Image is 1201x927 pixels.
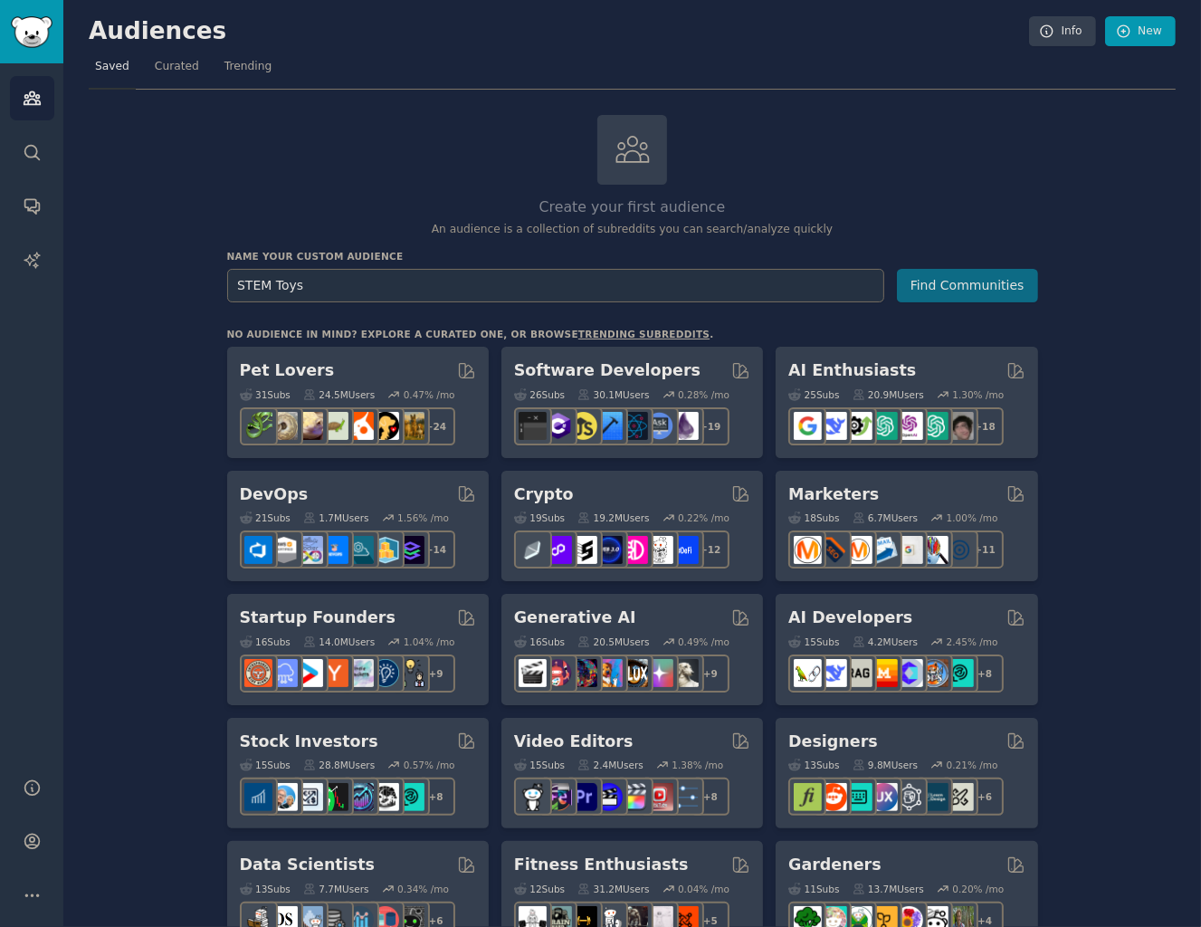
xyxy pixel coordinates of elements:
img: sdforall [595,659,623,687]
img: AWS_Certified_Experts [270,536,298,564]
img: OpenAIDev [895,412,923,440]
div: 16 Sub s [240,636,291,648]
h2: Data Scientists [240,854,375,876]
img: defi_ [671,536,699,564]
div: 4.2M Users [853,636,919,648]
h2: Fitness Enthusiasts [514,854,689,876]
div: 28.8M Users [303,759,375,771]
a: Trending [218,53,278,90]
img: FluxAI [620,659,648,687]
h2: AI Developers [788,607,912,629]
img: turtle [320,412,348,440]
div: 11 Sub s [788,883,839,895]
img: Forex [295,783,323,811]
a: Info [1029,16,1096,47]
img: PetAdvice [371,412,399,440]
img: deepdream [569,659,597,687]
img: UX_Design [946,783,974,811]
img: Entrepreneurship [371,659,399,687]
div: + 12 [691,530,729,569]
div: 9.8M Users [853,759,919,771]
img: defiblockchain [620,536,648,564]
img: StocksAndTrading [346,783,374,811]
img: postproduction [671,783,699,811]
div: 15 Sub s [240,759,291,771]
div: 14.0M Users [303,636,375,648]
img: DeepSeek [819,412,847,440]
img: azuredevops [244,536,272,564]
img: SaaS [270,659,298,687]
img: 0xPolygon [544,536,572,564]
button: Find Communities [897,269,1038,302]
img: Trading [320,783,348,811]
h2: Startup Founders [240,607,396,629]
div: 0.04 % /mo [678,883,729,895]
img: elixir [671,412,699,440]
img: dividends [244,783,272,811]
div: 31 Sub s [240,388,291,401]
img: learndesign [920,783,948,811]
img: DevOpsLinks [320,536,348,564]
div: + 8 [966,655,1004,693]
img: growmybusiness [396,659,424,687]
img: aivideo [519,659,547,687]
h2: DevOps [240,483,309,506]
img: bigseo [819,536,847,564]
div: 26 Sub s [514,388,565,401]
img: AIDevelopersSociety [946,659,974,687]
div: + 11 [966,530,1004,569]
h2: Audiences [89,17,1029,46]
h2: Generative AI [514,607,636,629]
div: 2.4M Users [577,759,643,771]
div: 18 Sub s [788,511,839,524]
img: finalcutpro [620,783,648,811]
div: + 14 [417,530,455,569]
img: editors [544,783,572,811]
img: MistralAI [870,659,898,687]
div: 19 Sub s [514,511,565,524]
div: 0.49 % /mo [678,636,729,648]
img: ethstaker [569,536,597,564]
div: 20.5M Users [577,636,649,648]
div: 1.30 % /mo [952,388,1004,401]
img: starryai [645,659,673,687]
img: AskComputerScience [645,412,673,440]
img: content_marketing [794,536,822,564]
img: ycombinator [320,659,348,687]
img: aws_cdk [371,536,399,564]
a: Saved [89,53,136,90]
img: indiehackers [346,659,374,687]
img: AskMarketing [844,536,872,564]
a: Curated [148,53,205,90]
img: PlatformEngineers [396,536,424,564]
img: ValueInvesting [270,783,298,811]
img: EntrepreneurRideAlong [244,659,272,687]
div: 13.7M Users [853,883,924,895]
img: googleads [895,536,923,564]
div: 1.56 % /mo [397,511,449,524]
img: UI_Design [844,783,872,811]
img: logodesign [819,783,847,811]
div: 0.21 % /mo [947,759,998,771]
h2: Create your first audience [227,196,1038,219]
div: 30.1M Users [577,388,649,401]
span: Saved [95,59,129,75]
div: 0.20 % /mo [952,883,1004,895]
div: 31.2M Users [577,883,649,895]
img: Youtubevideo [645,783,673,811]
img: ethfinance [519,536,547,564]
h2: Pet Lovers [240,359,335,382]
img: Docker_DevOps [295,536,323,564]
div: 1.00 % /mo [947,511,998,524]
div: 15 Sub s [788,636,839,648]
img: premiere [569,783,597,811]
div: + 9 [417,655,455,693]
div: 7.7M Users [303,883,369,895]
img: VideoEditors [595,783,623,811]
div: 1.38 % /mo [672,759,723,771]
div: 0.34 % /mo [397,883,449,895]
div: 19.2M Users [577,511,649,524]
h2: Software Developers [514,359,701,382]
div: 2.45 % /mo [947,636,998,648]
div: 20.9M Users [853,388,924,401]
